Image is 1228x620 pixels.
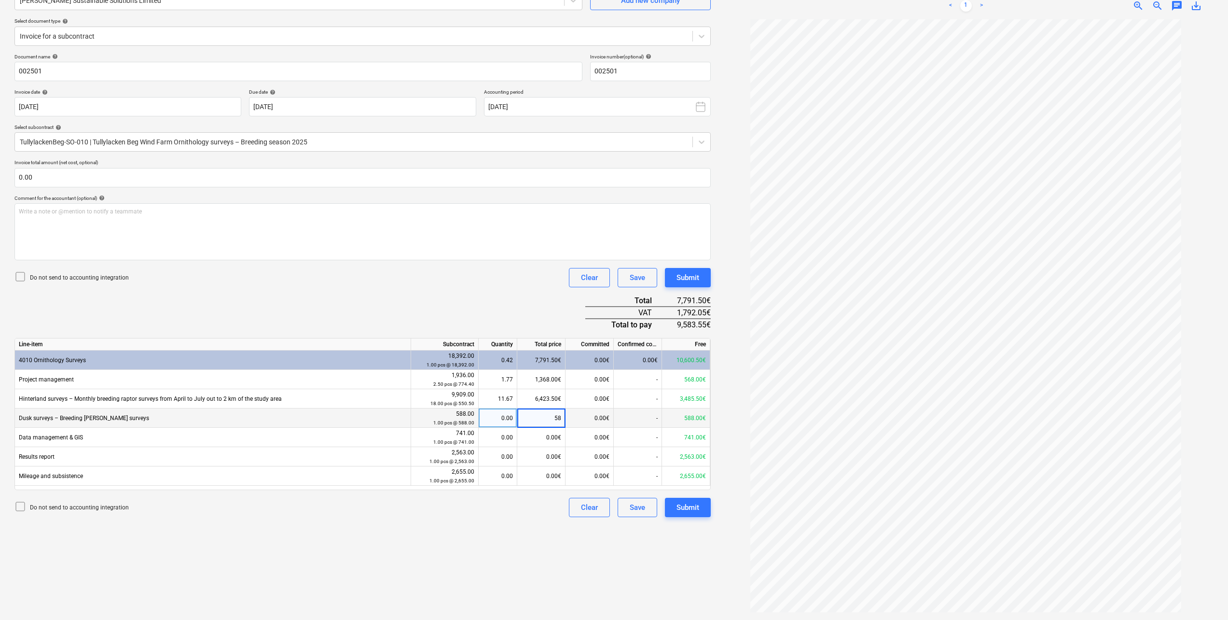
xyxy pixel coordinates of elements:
[14,89,241,95] div: Invoice date
[483,370,513,389] div: 1.77
[614,338,662,351] div: Confirmed costs
[517,428,566,447] div: 0.00€
[427,362,474,367] small: 1.00 pcs @ 18,392.00
[517,370,566,389] div: 1,368.00€
[483,409,513,428] div: 0.00
[662,428,710,447] div: 741.00€
[566,447,614,466] div: 0.00€
[484,97,711,116] button: [DATE]
[517,447,566,466] div: 0.00€
[411,338,479,351] div: Subcontract
[19,376,74,383] span: Project management
[662,370,710,389] div: 568.00€
[19,434,83,441] span: Data management & GIS
[662,447,710,466] div: 2,563.00€
[581,271,598,284] div: Clear
[484,89,711,97] p: Accounting period
[14,159,711,168] p: Invoice total amount (net cost, optional)
[249,97,476,116] input: Due date not specified
[14,18,711,24] div: Select document type
[614,447,662,466] div: -
[590,54,711,60] div: Invoice number (optional)
[483,351,513,370] div: 0.42
[566,351,614,370] div: 0.00€
[517,466,566,486] div: 0.00€
[517,389,566,409] div: 6,423.50€
[590,62,711,81] input: Invoice number
[630,271,645,284] div: Save
[19,415,149,422] span: Dusk surveys – Breeding woodcock surveys
[19,357,86,364] span: 4010 Ornithology Surveys
[19,453,55,460] span: Results report
[667,319,711,330] div: 9,583.55€
[429,459,474,464] small: 1.00 pcs @ 2,563.00
[14,62,582,81] input: Document name
[50,54,58,59] span: help
[569,268,610,287] button: Clear
[19,395,282,402] span: Hinterland surveys – Monthly breeding raptor surveys from April to July out to 2 km of the study ...
[644,54,651,59] span: help
[14,54,582,60] div: Document name
[665,268,711,287] button: Submit
[433,439,474,445] small: 1.00 pcs @ 741.00
[429,478,474,483] small: 1.00 pcs @ 2,655.00
[14,97,241,116] input: Invoice date not specified
[569,498,610,517] button: Clear
[415,390,474,408] div: 9,909.00
[614,466,662,486] div: -
[60,18,68,24] span: help
[585,319,667,330] div: Total to pay
[662,351,710,370] div: 10,600.50€
[667,295,711,307] div: 7,791.50€
[415,371,474,389] div: 1,936.00
[483,389,513,409] div: 11.67
[483,447,513,466] div: 0.00
[483,466,513,486] div: 0.00
[566,389,614,409] div: 0.00€
[676,271,699,284] div: Submit
[30,504,129,512] p: Do not send to accounting integration
[14,195,711,201] div: Comment for the accountant (optional)
[566,428,614,447] div: 0.00€
[415,448,474,466] div: 2,563.00
[479,338,517,351] div: Quantity
[566,466,614,486] div: 0.00€
[618,268,657,287] button: Save
[665,498,711,517] button: Submit
[249,89,476,95] div: Due date
[581,501,598,514] div: Clear
[517,338,566,351] div: Total price
[433,381,474,387] small: 2.50 pcs @ 774.40
[614,389,662,409] div: -
[667,307,711,319] div: 1,792.05€
[1180,574,1228,620] iframe: Chat Widget
[630,501,645,514] div: Save
[662,338,710,351] div: Free
[585,307,667,319] div: VAT
[433,420,474,425] small: 1.00 pcs @ 588.00
[415,429,474,447] div: 741.00
[30,274,129,282] p: Do not send to accounting integration
[40,89,48,95] span: help
[14,168,711,187] input: Invoice total amount (net cost, optional)
[517,351,566,370] div: 7,791.50€
[97,195,105,201] span: help
[614,409,662,428] div: -
[566,338,614,351] div: Committed
[662,389,710,409] div: 3,485.50€
[566,409,614,428] div: 0.00€
[676,501,699,514] div: Submit
[430,401,474,406] small: 18.00 pcs @ 550.50
[14,124,711,130] div: Select subcontract
[15,338,411,351] div: Line-item
[662,466,710,486] div: 2,655.00€
[54,125,61,130] span: help
[614,428,662,447] div: -
[614,351,662,370] div: 0.00€
[415,467,474,485] div: 2,655.00
[19,473,83,479] span: Mileage and subsistence
[268,89,276,95] span: help
[614,370,662,389] div: -
[415,409,474,427] div: 588.00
